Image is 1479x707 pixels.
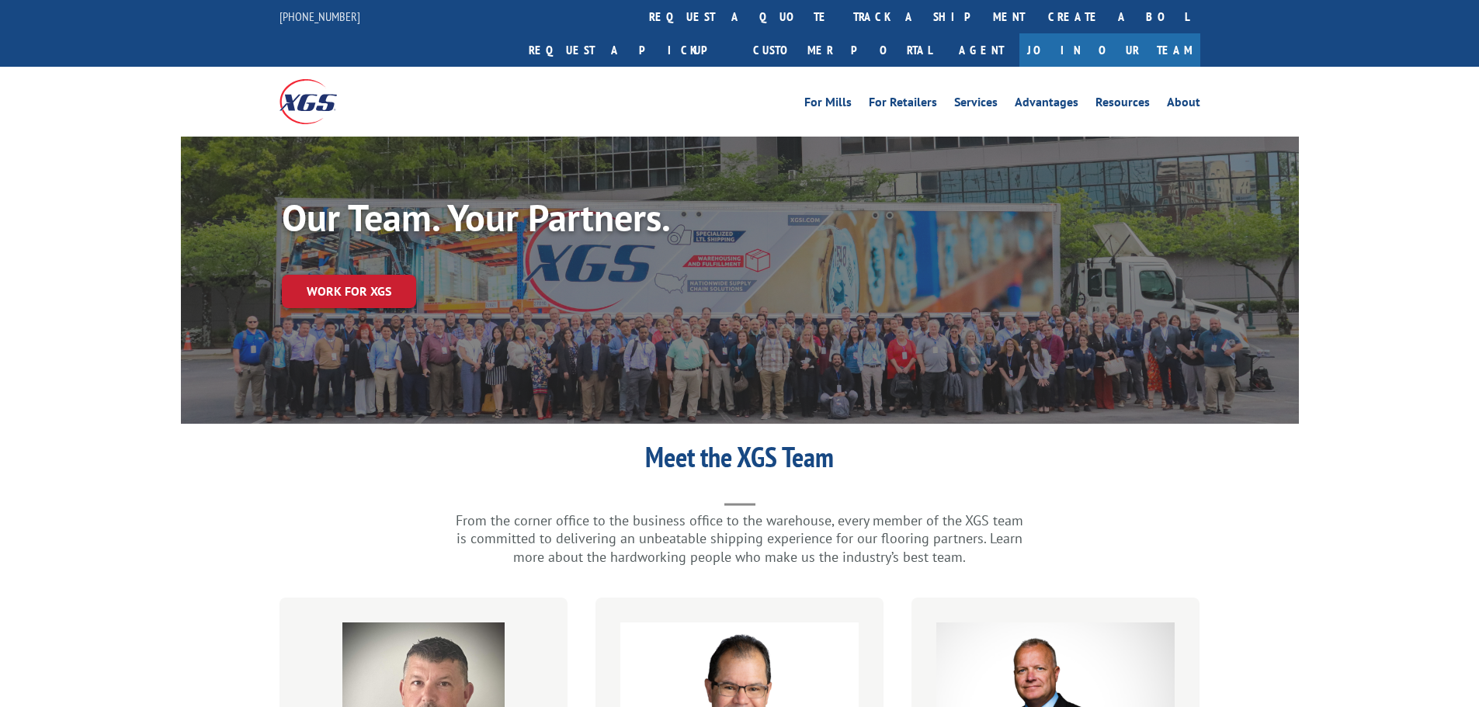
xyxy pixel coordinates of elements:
[282,199,748,244] h1: Our Team. Your Partners.
[943,33,1019,67] a: Agent
[429,511,1050,567] p: From the corner office to the business office to the warehouse, every member of the XGS team is c...
[429,443,1050,479] h1: Meet the XGS Team
[954,96,998,113] a: Services
[804,96,852,113] a: For Mills
[282,275,416,308] a: Work for XGS
[741,33,943,67] a: Customer Portal
[869,96,937,113] a: For Retailers
[1095,96,1150,113] a: Resources
[517,33,741,67] a: Request a pickup
[1019,33,1200,67] a: Join Our Team
[1015,96,1078,113] a: Advantages
[279,9,360,24] a: [PHONE_NUMBER]
[1167,96,1200,113] a: About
